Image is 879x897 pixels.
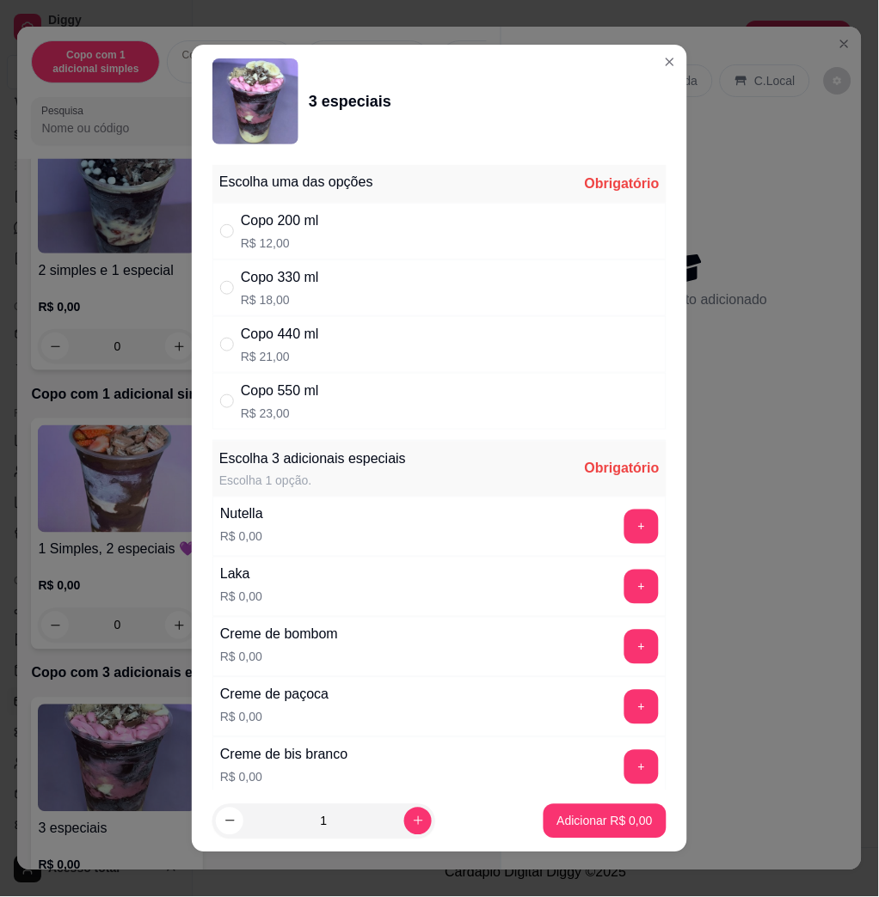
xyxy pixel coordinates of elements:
[220,589,262,606] p: R$ 0,00
[241,405,319,422] p: R$ 23,00
[241,211,319,231] div: Copo 200 ml
[656,48,684,76] button: Close
[404,808,432,835] button: increase-product-quantity
[220,625,338,645] div: Creme de bombom
[220,769,348,786] p: R$ 0,00
[219,473,406,490] div: Escolha 1 opção.
[220,685,329,705] div: Creme de paçoca
[216,808,243,835] button: decrease-product-quantity
[309,89,391,113] div: 3 especiais
[624,690,659,724] button: add
[241,235,319,252] p: R$ 12,00
[220,504,263,525] div: Nutella
[241,381,319,401] div: Copo 550 ml
[241,348,319,365] p: R$ 21,00
[220,745,348,766] div: Creme de bis branco
[220,709,329,726] p: R$ 0,00
[624,630,659,664] button: add
[241,324,319,345] div: Copo 440 ml
[557,813,653,830] p: Adicionar R$ 0,00
[544,804,667,839] button: Adicionar R$ 0,00
[585,459,660,479] div: Obrigatório
[624,510,659,544] button: add
[624,570,659,604] button: add
[220,528,263,546] p: R$ 0,00
[624,750,659,784] button: add
[219,172,373,192] div: Escolha uma das opções
[241,291,319,308] p: R$ 18,00
[219,448,406,469] div: Escolha 3 adicionais especiais
[220,564,262,585] div: Laka
[212,58,298,144] img: product-image
[585,174,660,194] div: Obrigatório
[241,267,319,288] div: Copo 330 ml
[220,649,338,666] p: R$ 0,00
